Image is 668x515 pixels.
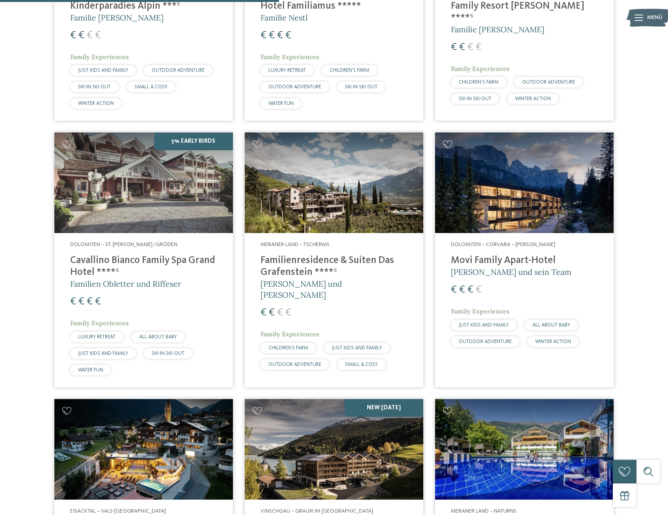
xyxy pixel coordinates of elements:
[268,362,321,367] span: OUTDOOR ADVENTURE
[70,297,76,307] span: €
[459,323,509,328] span: JUST KIDS AND FAMILY
[451,267,571,277] span: [PERSON_NAME] und sein Team
[451,285,457,295] span: €
[451,0,598,24] h4: Family Resort [PERSON_NAME] ****ˢ
[459,80,499,85] span: CHILDREN’S FARM
[345,362,378,367] span: SMALL & COSY
[451,255,598,267] h4: Movi Family Apart-Hotel
[277,30,283,41] span: €
[134,84,167,90] span: SMALL & COSY
[70,53,129,61] span: Family Experiences
[78,84,111,90] span: SKI-IN SKI-OUT
[70,13,164,22] span: Familie [PERSON_NAME]
[459,285,465,295] span: €
[139,334,177,340] span: ALL ABOUT BABY
[451,508,516,514] span: Meraner Land – Naturns
[95,297,101,307] span: €
[261,242,329,247] span: Meraner Land – Tscherms
[78,334,115,340] span: LUXURY RETREAT
[95,30,101,41] span: €
[261,30,266,41] span: €
[435,132,614,233] img: Familienhotels gesucht? Hier findet ihr die besten!
[70,508,166,514] span: Eisacktal – Vals-[GEOGRAPHIC_DATA]
[152,68,205,73] span: OUTDOOR ADVENTURE
[332,345,382,351] span: JUST KIDS AND FAMILY
[78,68,128,73] span: JUST KIDS AND FAMILY
[268,345,308,351] span: CHILDREN’S FARM
[245,132,423,233] img: Familienhotels gesucht? Hier findet ihr die besten!
[268,101,294,106] span: WATER FUN
[467,285,473,295] span: €
[70,30,76,41] span: €
[459,339,512,344] span: OUTDOOR ADVENTURE
[70,242,177,247] span: Dolomiten – St. [PERSON_NAME] /Gröden
[70,319,129,327] span: Family Experiences
[459,96,491,101] span: SKI-IN SKI-OUT
[78,101,114,106] span: WINTER ACTION
[522,80,575,85] span: OUTDOOR ADVENTURE
[261,330,319,338] span: Family Experiences
[435,132,614,387] a: Familienhotels gesucht? Hier findet ihr die besten! Dolomiten – Corvara – [PERSON_NAME] Movi Fami...
[285,308,291,318] span: €
[268,68,306,73] span: LUXURY RETREAT
[261,13,307,22] span: Familie Nestl
[78,297,84,307] span: €
[535,339,571,344] span: WINTER ACTION
[87,30,93,41] span: €
[87,297,93,307] span: €
[70,255,217,278] h4: Cavallino Bianco Family Spa Grand Hotel ****ˢ
[451,24,544,34] span: Familie [PERSON_NAME]
[78,30,84,41] span: €
[261,308,266,318] span: €
[515,96,551,101] span: WINTER ACTION
[435,399,614,500] img: Familien Wellness Residence Tyrol ****
[261,53,319,61] span: Family Experiences
[269,308,275,318] span: €
[54,399,233,500] img: Familienhotels gesucht? Hier findet ihr die besten!
[451,42,457,52] span: €
[269,30,275,41] span: €
[152,351,184,356] span: SKI-IN SKI-OUT
[261,255,407,278] h4: Familienresidence & Suiten Das Grafenstein ****ˢ
[532,323,570,328] span: ALL ABOUT BABY
[277,308,283,318] span: €
[451,242,555,247] span: Dolomiten – Corvara – [PERSON_NAME]
[476,42,482,52] span: €
[245,399,423,500] img: Familienhotels gesucht? Hier findet ihr die besten!
[345,84,378,90] span: SKI-IN SKI-OUT
[245,132,423,387] a: Familienhotels gesucht? Hier findet ihr die besten! Meraner Land – Tscherms Familienresidence & S...
[54,132,233,233] img: Family Spa Grand Hotel Cavallino Bianco ****ˢ
[285,30,291,41] span: €
[261,508,373,514] span: Vinschgau – Graun im [GEOGRAPHIC_DATA]
[459,42,465,52] span: €
[467,42,473,52] span: €
[268,84,321,90] span: OUTDOOR ADVENTURE
[54,132,233,387] a: Familienhotels gesucht? Hier findet ihr die besten! 5% Early Birds Dolomiten – St. [PERSON_NAME] ...
[329,68,369,73] span: CHILDREN’S FARM
[261,279,342,300] span: [PERSON_NAME] und [PERSON_NAME]
[451,65,510,73] span: Family Experiences
[476,285,482,295] span: €
[451,307,510,315] span: Family Experiences
[70,0,217,12] h4: Kinderparadies Alpin ***ˢ
[78,351,128,356] span: JUST KIDS AND FAMILY
[70,279,181,289] span: Familien Obletter und Riffeser
[78,368,103,373] span: WATER FUN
